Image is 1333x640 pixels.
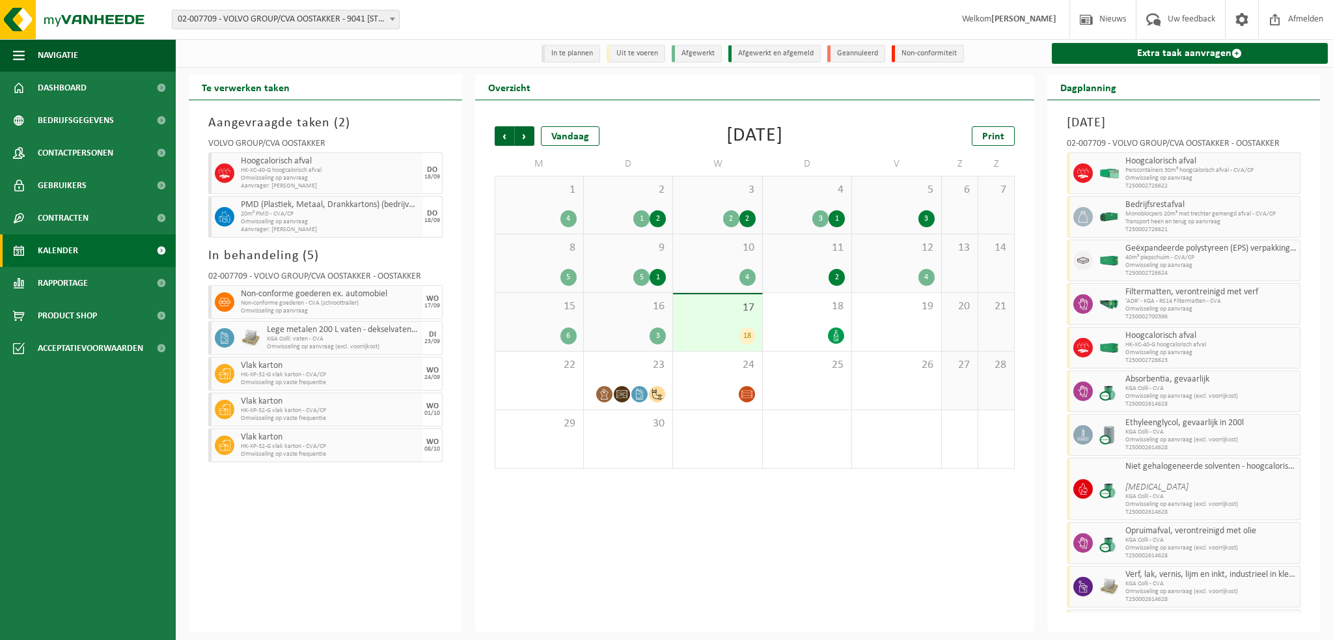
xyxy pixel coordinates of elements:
[1125,418,1297,428] span: Ethyleenglycol, gevaarlijk in 200l
[424,303,440,309] div: 17/09
[1099,425,1119,445] img: LP-LD-00200-CU
[985,183,1008,197] span: 7
[1125,200,1297,210] span: Bedrijfsrestafval
[426,367,439,374] div: WO
[1047,74,1129,100] h2: Dagplanning
[633,269,650,286] div: 5
[502,241,577,255] span: 8
[1125,287,1297,298] span: Filtermatten, verontreinigd met verf
[673,152,762,176] td: W
[38,332,143,365] span: Acceptatievoorwaarden
[1125,218,1297,226] span: Transport heen en terug op aanvraag
[829,269,845,286] div: 2
[267,335,420,343] span: KGA Colli: vaten - CVA
[827,45,885,63] li: Geannuleerd
[502,299,577,314] span: 15
[38,267,88,299] span: Rapportage
[1067,113,1301,133] h3: [DATE]
[427,166,437,174] div: DO
[1125,349,1297,357] span: Omwisseling op aanvraag
[859,183,934,197] span: 5
[1125,341,1297,349] span: HK-XC-40-G hoogcalorisch afval
[1125,393,1297,400] span: Omwisseling op aanvraag (excl. voorrijkost)
[942,152,978,176] td: Z
[1125,182,1297,190] span: T250002726622
[502,358,577,372] span: 22
[1125,226,1297,234] span: T250002726621
[650,269,666,286] div: 1
[502,417,577,431] span: 29
[426,295,439,303] div: WO
[723,210,739,227] div: 2
[189,74,303,100] h2: Te verwerken taken
[1125,436,1297,444] span: Omwisseling op aanvraag (excl. voorrijkost)
[1125,210,1297,218] span: Monoblocpers 20m³ met trechter gemengd afval - CVA/CP
[1125,588,1297,596] span: Omwisseling op aanvraag (excl. voorrijkost)
[1099,299,1119,309] img: HK-RS-14-GN-00
[426,402,439,410] div: WO
[38,169,87,202] span: Gebruikers
[1125,298,1297,305] span: 'ADR' - KGA - RS14 Filtermatten - CVA
[1099,577,1119,596] img: LP-PA-00000-WDN-11
[859,299,934,314] span: 19
[633,210,650,227] div: 1
[495,126,514,146] span: Vorige
[972,126,1015,146] a: Print
[1099,169,1119,178] img: HK-XP-30-GN-00
[739,327,756,344] div: 18
[542,45,600,63] li: In te plannen
[650,210,666,227] div: 2
[241,371,420,379] span: HK-XP-32-G vlak karton - CVA/CP
[1125,444,1297,452] span: T250002614628
[1125,428,1297,436] span: KGA Colli - CVA
[680,241,755,255] span: 10
[208,246,443,266] h3: In behandeling ( )
[541,126,599,146] div: Vandaag
[1125,493,1297,501] span: KGA Colli - CVA
[1067,139,1301,152] div: 02-007709 - VOLVO GROUP/CVA OOSTAKKER - OOSTAKKER
[338,117,346,130] span: 2
[241,289,420,299] span: Non-conforme goederen ex. automobiel
[769,299,845,314] span: 18
[991,14,1056,24] strong: [PERSON_NAME]
[769,358,845,372] span: 25
[241,407,420,415] span: HK-XP-32-G vlak karton - CVA/CP
[1125,270,1297,277] span: T250002726624
[918,269,935,286] div: 4
[852,152,941,176] td: V
[812,210,829,227] div: 3
[1099,382,1119,401] img: PB-OT-0200-CU
[763,152,852,176] td: D
[590,417,666,431] span: 30
[424,174,440,180] div: 18/09
[948,241,971,255] span: 13
[241,200,420,210] span: PMD (Plastiek, Metaal, Drankkartons) (bedrijven)
[1125,580,1297,588] span: KGA Colli - CVA
[728,45,821,63] li: Afgewerkt en afgemeld
[1125,156,1297,167] span: Hoogcalorisch afval
[241,328,260,348] img: LP-PA-00000-WDN-11
[38,202,89,234] span: Contracten
[38,299,97,332] span: Product Shop
[1052,43,1328,64] a: Extra taak aanvragen
[590,358,666,372] span: 23
[38,234,78,267] span: Kalender
[1099,256,1119,266] img: HK-XC-40-GN-00
[241,156,420,167] span: Hoogcalorisch afval
[1125,570,1297,580] span: Verf, lak, vernis, lijm en inkt, industrieel in kleinverpakking
[241,451,420,458] span: Omwisseling op vaste frequentie
[680,183,755,197] span: 3
[1099,207,1119,227] img: HK-XZ-20-GN-00
[267,325,420,335] span: Lege metalen 200 L vaten - dekselvaten van gevaarlijke producten
[495,152,584,176] td: M
[1125,385,1297,393] span: KGA Colli - CVA
[241,210,420,218] span: 20m³ PMD - CVA/CP
[307,249,314,262] span: 5
[38,137,113,169] span: Contactpersonen
[590,299,666,314] span: 16
[672,45,722,63] li: Afgewerkt
[948,299,971,314] span: 20
[267,343,420,351] span: Omwisseling op aanvraag (excl. voorrijkost)
[680,301,755,315] span: 17
[424,339,440,345] div: 23/09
